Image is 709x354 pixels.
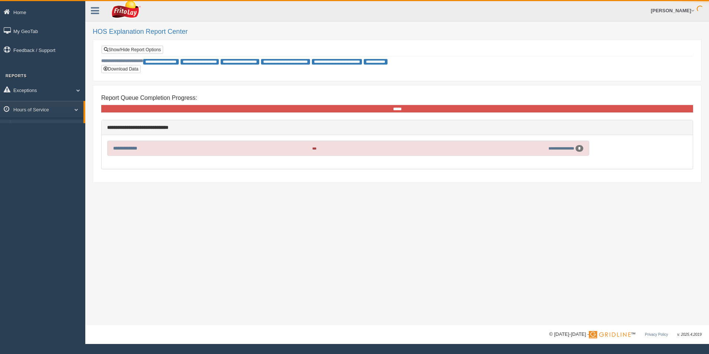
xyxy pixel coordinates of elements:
[101,95,693,101] h4: Report Queue Completion Progress:
[101,65,141,73] button: Download Data
[93,28,702,36] h2: HOS Explanation Report Center
[589,331,631,338] img: Gridline
[645,332,668,337] a: Privacy Policy
[549,331,702,338] div: © [DATE]-[DATE] - ™
[102,46,163,54] a: Show/Hide Report Options
[677,332,702,337] span: v. 2025.4.2019
[13,120,83,133] a: HOS Explanation Reports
